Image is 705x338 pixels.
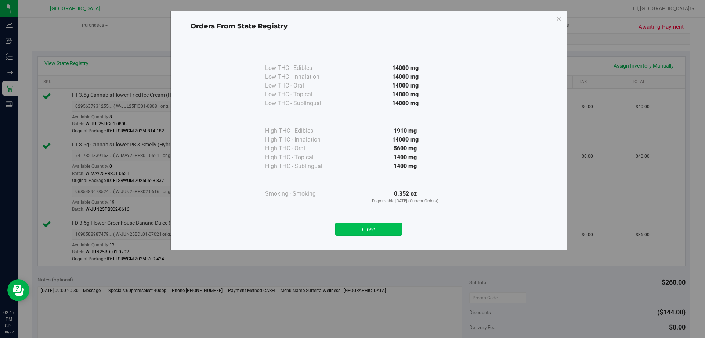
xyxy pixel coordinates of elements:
[339,127,472,135] div: 1910 mg
[339,72,472,81] div: 14000 mg
[265,162,339,171] div: High THC - Sublingual
[339,189,472,204] div: 0.352 oz
[265,189,339,198] div: Smoking - Smoking
[7,279,29,301] iframe: Resource center
[339,90,472,99] div: 14000 mg
[265,144,339,153] div: High THC - Oral
[265,127,339,135] div: High THC - Edibles
[339,198,472,204] p: Dispensable [DATE] (Current Orders)
[339,135,472,144] div: 14000 mg
[265,135,339,144] div: High THC - Inhalation
[335,223,402,236] button: Close
[339,64,472,72] div: 14000 mg
[339,144,472,153] div: 5600 mg
[265,153,339,162] div: High THC - Topical
[265,81,339,90] div: Low THC - Oral
[265,99,339,108] div: Low THC - Sublingual
[339,153,472,162] div: 1400 mg
[339,81,472,90] div: 14000 mg
[339,99,472,108] div: 14000 mg
[265,64,339,72] div: Low THC - Edibles
[265,90,339,99] div: Low THC - Topical
[191,22,288,30] span: Orders From State Registry
[339,162,472,171] div: 1400 mg
[265,72,339,81] div: Low THC - Inhalation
